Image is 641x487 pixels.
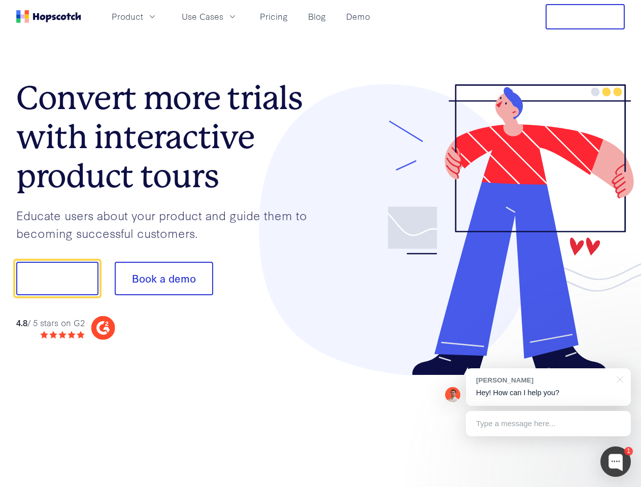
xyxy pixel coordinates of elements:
div: Type a message here... [466,411,631,436]
span: Use Cases [182,10,223,23]
button: Use Cases [176,8,244,25]
div: 1 [624,447,633,456]
div: [PERSON_NAME] [476,375,611,385]
h1: Convert more trials with interactive product tours [16,79,321,195]
div: / 5 stars on G2 [16,317,85,329]
img: Mark Spera [445,387,460,402]
a: Blog [304,8,330,25]
strong: 4.8 [16,317,27,328]
a: Home [16,10,81,23]
button: Book a demo [115,262,213,295]
button: Product [106,8,163,25]
button: Free Trial [546,4,625,29]
span: Product [112,10,143,23]
a: Pricing [256,8,292,25]
button: Show me! [16,262,98,295]
p: Hey! How can I help you? [476,388,621,398]
a: Demo [342,8,374,25]
p: Educate users about your product and guide them to becoming successful customers. [16,206,321,241]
